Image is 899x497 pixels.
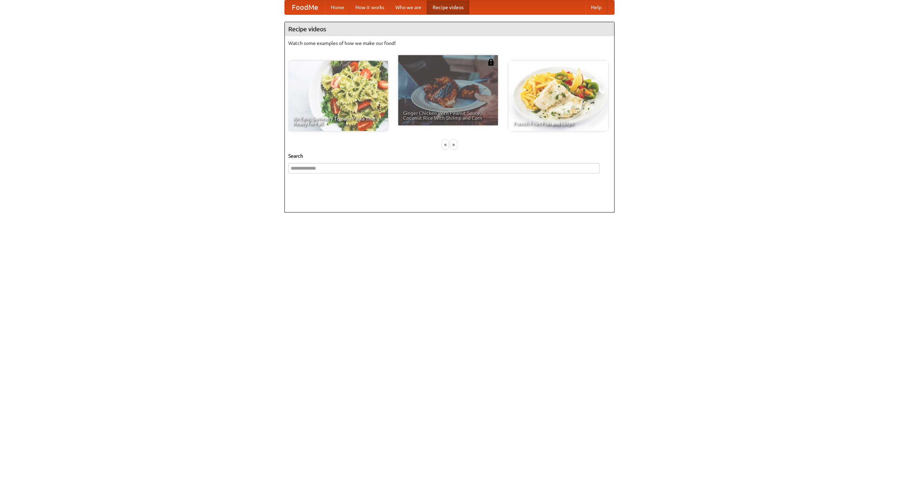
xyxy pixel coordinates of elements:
[288,40,611,47] p: Watch some examples of how we make our food!
[585,0,607,14] a: Help
[451,140,457,149] div: »
[288,152,611,159] h5: Search
[508,61,608,131] a: French Fries Fish and Chips
[350,0,390,14] a: How it works
[325,0,350,14] a: Home
[487,59,494,66] img: 483408.png
[288,61,388,131] a: An Easy, Summery Tomato Pasta That's Ready for Fall
[513,121,603,126] span: French Fries Fish and Chips
[427,0,469,14] a: Recipe videos
[293,116,383,126] span: An Easy, Summery Tomato Pasta That's Ready for Fall
[285,22,614,36] h4: Recipe videos
[442,140,448,149] div: «
[285,0,325,14] a: FoodMe
[390,0,427,14] a: Who we are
